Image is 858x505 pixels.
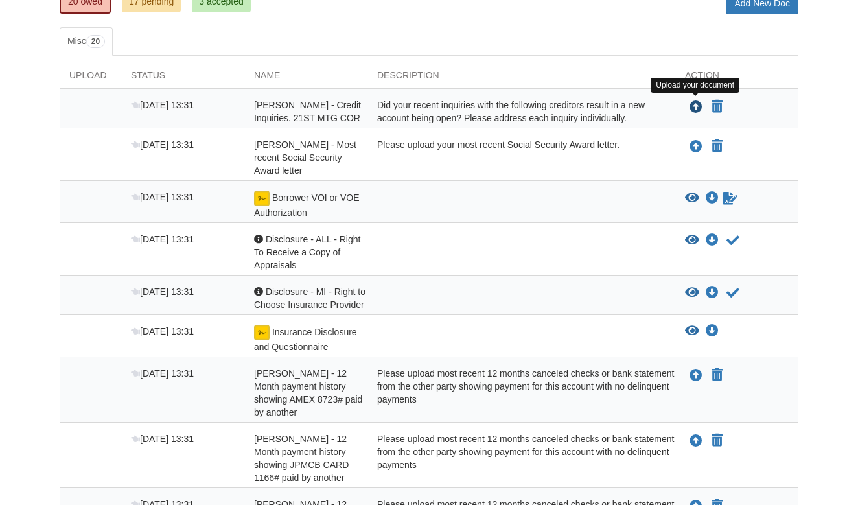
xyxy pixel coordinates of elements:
[706,288,719,298] a: Download Disclosure - MI - Right to Choose Insurance Provider
[675,69,798,88] div: Action
[131,287,194,297] span: [DATE] 13:31
[131,139,194,150] span: [DATE] 13:31
[254,193,359,218] span: Borrower VOI or VOE Authorization
[710,139,724,154] button: Declare Angela Hart - Most recent Social Security Award letter not applicable
[685,234,699,247] button: View Disclosure - ALL - Right To Receive a Copy of Appraisals
[254,287,365,310] span: Disclosure - MI - Right to Choose Insurance Provider
[367,138,675,177] div: Please upload your most recent Social Security Award letter.
[254,139,356,176] span: [PERSON_NAME] - Most recent Social Security Award letter
[131,368,194,379] span: [DATE] 13:31
[685,325,699,338] button: View Insurance Disclosure and Questionnaire
[131,434,194,444] span: [DATE] 13:31
[688,99,704,115] button: Upload Angela Hart - Credit Inquiries. 21ST MTG COR
[131,192,194,202] span: [DATE] 13:31
[60,27,113,56] a: Misc
[254,325,270,340] img: esign
[706,193,719,204] a: Download Borrower VOI or VOE Authorization
[254,234,360,270] span: Disclosure - ALL - Right To Receive a Copy of Appraisals
[688,432,704,449] button: Upload Krystal Pittman - 12 Month payment history showing JPMCB CARD 1166# paid by another
[688,367,704,384] button: Upload Krystal Pittman - 12 Month payment history showing AMEX 8723# paid by another
[254,100,361,123] span: [PERSON_NAME] - Credit Inquiries. 21ST MTG COR
[651,78,739,93] div: Upload your document
[685,287,699,299] button: View Disclosure - MI - Right to Choose Insurance Provider
[254,434,349,483] span: [PERSON_NAME] - 12 Month payment history showing JPMCB CARD 1166# paid by another
[254,191,270,206] img: Ready for you to esign
[706,235,719,246] a: Download Disclosure - ALL - Right To Receive a Copy of Appraisals
[688,138,704,155] button: Upload Angela Hart - Most recent Social Security Award letter
[367,367,675,419] div: Please upload most recent 12 months canceled checks or bank statement from the other party showin...
[244,69,367,88] div: Name
[710,433,724,449] button: Declare Krystal Pittman - 12 Month payment history showing JPMCB CARD 1166# paid by another not a...
[131,326,194,336] span: [DATE] 13:31
[710,368,724,383] button: Declare Krystal Pittman - 12 Month payment history showing AMEX 8723# paid by another not applicable
[367,432,675,484] div: Please upload most recent 12 months canceled checks or bank statement from the other party showin...
[725,233,741,248] button: Acknowledge receipt of document
[706,326,719,336] a: Download Insurance Disclosure and Questionnaire
[131,100,194,110] span: [DATE] 13:31
[60,69,121,88] div: Upload
[131,234,194,244] span: [DATE] 13:31
[86,35,105,48] span: 20
[254,327,357,352] span: Insurance Disclosure and Questionnaire
[367,99,675,124] div: Did your recent inquiries with the following creditors result in a new account being open? Please...
[121,69,244,88] div: Status
[685,192,699,205] button: View Borrower VOI or VOE Authorization
[367,69,675,88] div: Description
[254,368,362,417] span: [PERSON_NAME] - 12 Month payment history showing AMEX 8723# paid by another
[725,285,741,301] button: Acknowledge receipt of document
[722,191,739,206] a: Sign Form
[710,99,724,115] button: Declare Angela Hart - Credit Inquiries. 21ST MTG COR not applicable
